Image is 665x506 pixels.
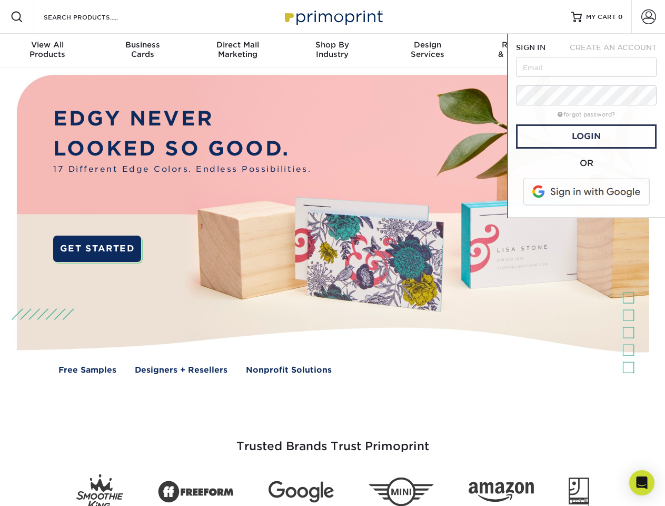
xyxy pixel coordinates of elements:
[25,414,641,466] h3: Trusted Brands Trust Primoprint
[53,163,311,176] span: 17 Different Edge Colors. Endless Possibilities.
[285,40,380,50] span: Shop By
[380,34,475,67] a: DesignServices
[285,40,380,59] div: Industry
[269,481,334,503] img: Google
[475,40,570,59] div: & Templates
[135,364,227,376] a: Designers + Resellers
[246,364,332,376] a: Nonprofit Solutions
[190,40,285,50] span: Direct Mail
[43,11,145,23] input: SEARCH PRODUCTS.....
[285,34,380,67] a: Shop ByIndustry
[58,364,116,376] a: Free Samples
[95,34,190,67] a: BusinessCards
[190,34,285,67] a: Direct MailMarketing
[558,111,615,118] a: forgot password?
[190,40,285,59] div: Marketing
[380,40,475,50] span: Design
[586,13,616,22] span: MY CART
[516,57,657,77] input: Email
[469,482,534,502] img: Amazon
[95,40,190,59] div: Cards
[380,40,475,59] div: Services
[3,474,90,502] iframe: Google Customer Reviews
[280,5,385,28] img: Primoprint
[53,104,311,134] p: EDGY NEVER
[475,34,570,67] a: Resources& Templates
[569,478,589,506] img: Goodwill
[570,43,657,52] span: CREATE AN ACCOUNT
[516,43,545,52] span: SIGN IN
[618,13,623,21] span: 0
[516,124,657,149] a: Login
[629,470,654,495] div: Open Intercom Messenger
[53,236,141,262] a: GET STARTED
[475,40,570,50] span: Resources
[53,134,311,164] p: LOOKED SO GOOD.
[95,40,190,50] span: Business
[516,157,657,170] div: OR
